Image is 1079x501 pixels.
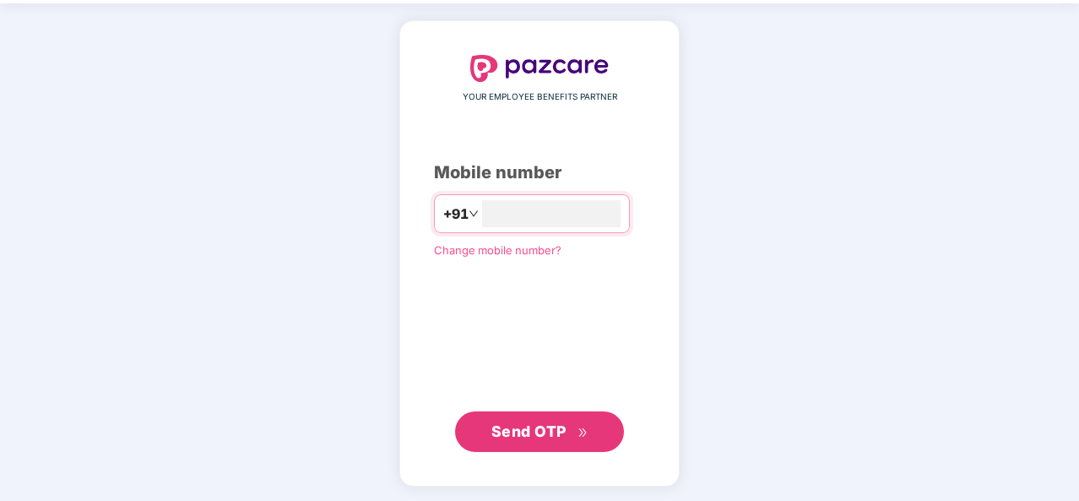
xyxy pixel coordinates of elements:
[469,209,479,219] span: down
[463,90,617,104] span: YOUR EMPLOYEE BENEFITS PARTNER
[470,55,609,82] img: logo
[577,427,588,438] span: double-right
[491,422,567,440] span: Send OTP
[443,204,469,225] span: +91
[455,411,624,452] button: Send OTPdouble-right
[434,160,645,186] div: Mobile number
[434,243,561,257] a: Change mobile number?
